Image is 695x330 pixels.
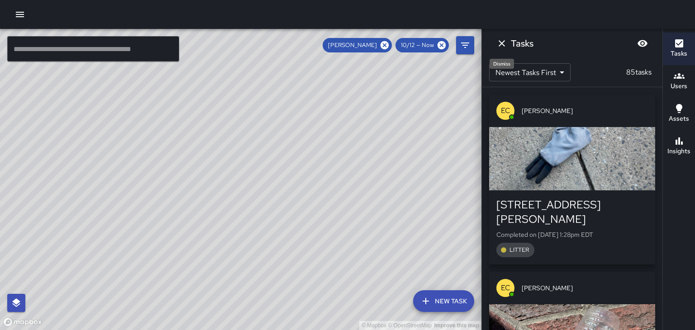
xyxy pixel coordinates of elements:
button: Tasks [663,33,695,65]
button: EC[PERSON_NAME][STREET_ADDRESS][PERSON_NAME]Completed on [DATE] 1:28pm EDTLITTER [489,94,655,264]
p: 85 tasks [623,67,655,78]
button: Users [663,65,695,98]
div: Dismiss [490,59,514,69]
p: EC [501,105,510,116]
div: [STREET_ADDRESS][PERSON_NAME] [496,198,648,226]
button: Insights [663,130,695,163]
h6: Users [671,81,687,91]
h6: Tasks [511,36,533,51]
p: EC [501,283,510,293]
h6: Assets [669,114,689,124]
span: [PERSON_NAME] [323,41,382,50]
p: Completed on [DATE] 1:28pm EDT [496,230,648,239]
button: Blur [633,34,652,52]
button: New Task [413,290,474,312]
button: Filters [456,36,474,54]
span: [PERSON_NAME] [522,106,648,115]
h6: Insights [667,146,690,156]
span: [PERSON_NAME] [522,283,648,292]
span: LITTER [504,245,534,255]
div: Newest Tasks First [489,63,571,81]
div: [PERSON_NAME] [323,38,392,52]
button: Dismiss [493,34,511,52]
h6: Tasks [671,49,687,59]
button: Assets [663,98,695,130]
span: 10/12 — Now [395,41,439,50]
div: 10/12 — Now [395,38,449,52]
